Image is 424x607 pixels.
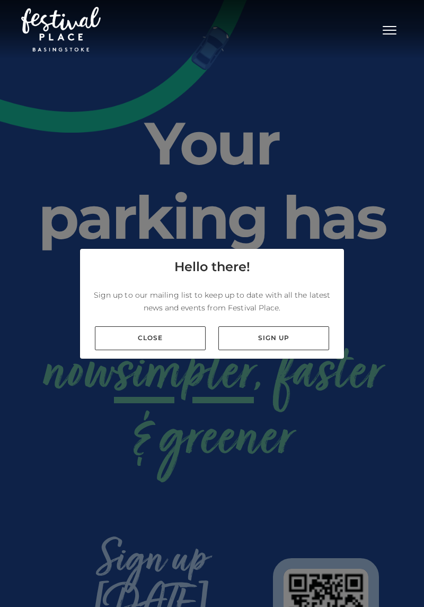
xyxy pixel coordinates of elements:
[376,21,403,37] button: Toggle navigation
[95,326,206,350] a: Close
[174,257,250,276] h4: Hello there!
[21,7,101,51] img: Festival Place Logo
[218,326,329,350] a: Sign up
[89,289,335,314] p: Sign up to our mailing list to keep up to date with all the latest news and events from Festival ...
